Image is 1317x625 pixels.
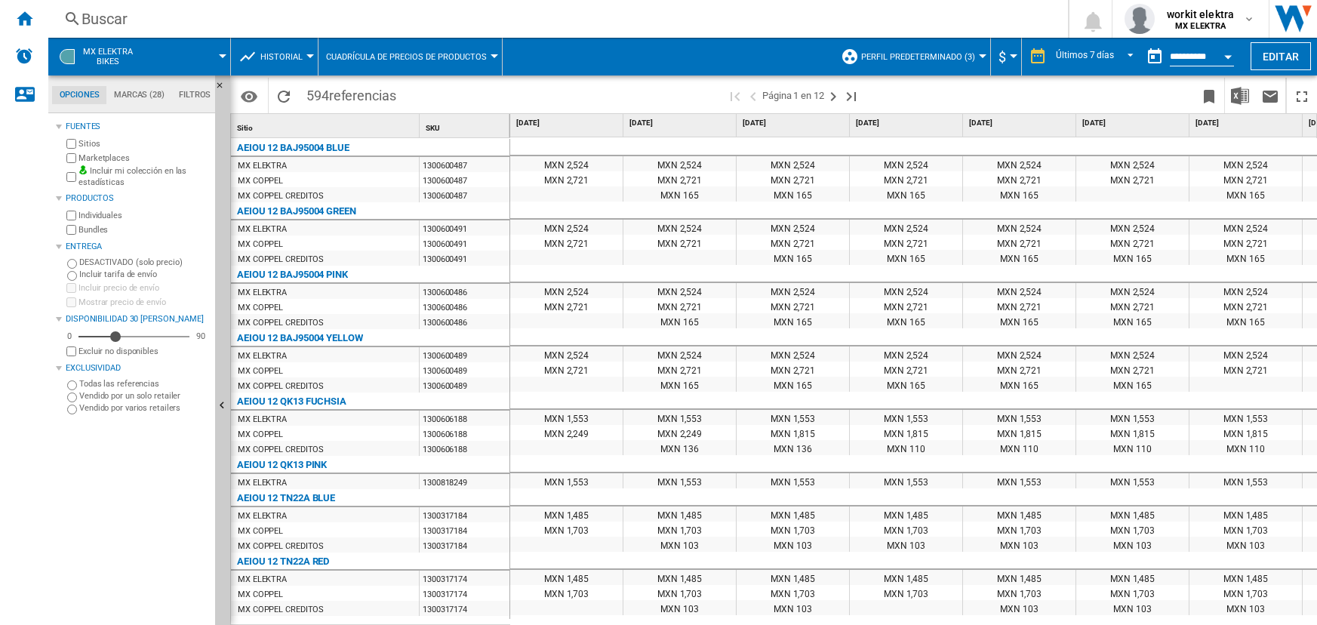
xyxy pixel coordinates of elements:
[63,331,75,342] div: 0
[842,78,860,113] button: Última página
[963,250,1075,265] div: MXN 165
[237,553,329,571] div: AEIOU 12 TN22A RED
[420,377,509,393] div: 1300600489
[238,300,283,316] div: MX COPPEL
[1076,235,1189,250] div: MXN 2,721
[66,121,209,133] div: Fuentes
[963,410,1075,425] div: MXN 1,553
[420,507,509,522] div: 1300317184
[238,539,324,554] div: MX COPPEL CREDITOS
[510,362,623,377] div: MXN 2,721
[238,189,324,204] div: MX COPPEL CREDITOS
[237,124,253,132] span: Sitio
[420,236,509,251] div: 1300600491
[1192,114,1302,133] div: [DATE]
[623,537,736,552] div: MXN 103
[260,38,310,75] button: Historial
[67,380,77,390] input: Todas las referencias
[824,78,842,113] button: Página siguiente
[510,410,623,425] div: MXN 1,553
[850,298,962,313] div: MXN 2,721
[963,298,1075,313] div: MXN 2,721
[238,587,283,602] div: MX COPPEL
[1076,473,1189,488] div: MXN 1,553
[426,124,440,132] span: SKU
[78,346,209,357] label: Excluir no disponibles
[740,114,849,133] div: [DATE]
[420,426,509,441] div: 1300606188
[963,235,1075,250] div: MXN 2,721
[420,187,509,202] div: 1300600487
[850,522,962,537] div: MXN 1,703
[67,271,77,281] input: Incluir tarifa de envío
[420,362,509,377] div: 1300600489
[510,522,623,537] div: MXN 1,703
[329,88,396,103] span: referencias
[237,393,346,411] div: AEIOU 12 QK13 FUCHSIA
[963,346,1075,362] div: MXN 2,524
[737,186,849,202] div: MXN 165
[238,364,283,379] div: MX COPPEL
[423,114,509,137] div: SKU Sort None
[963,156,1075,171] div: MXN 2,524
[1076,425,1189,440] div: MXN 1,815
[963,522,1075,537] div: MXN 1,703
[999,49,1006,65] span: $
[269,78,299,113] button: Recargar
[1189,362,1302,377] div: MXN 2,721
[963,171,1075,186] div: MXN 2,721
[1189,506,1302,522] div: MXN 1,485
[623,570,736,585] div: MXN 1,485
[79,390,209,402] label: Vendido por un solo retailer
[850,410,962,425] div: MXN 1,553
[1167,7,1234,22] span: workit elektra
[963,440,1075,455] div: MXN 110
[963,186,1075,202] div: MXN 165
[623,425,736,440] div: MXN 2,249
[737,250,849,265] div: MXN 165
[1287,78,1317,113] button: Maximizar
[78,224,209,236] label: Bundles
[1076,600,1189,615] div: MXN 103
[238,572,287,587] div: MX ELEKTRA
[238,237,283,252] div: MX COPPEL
[850,473,962,488] div: MXN 1,553
[66,297,76,307] input: Mostrar precio de envío
[629,118,733,128] span: [DATE]
[1189,425,1302,440] div: MXN 1,815
[861,52,975,62] span: Perfil predeterminado (3)
[850,506,962,522] div: MXN 1,485
[1054,45,1140,69] md-select: REPORTS.WIZARD.STEPS.REPORT.STEPS.REPORT_OPTIONS.PERIOD: Últimos 7 días
[991,38,1022,75] md-menu: Currency
[1225,78,1255,113] button: Descargar en Excel
[623,585,736,600] div: MXN 1,703
[623,440,736,455] div: MXN 136
[52,86,106,104] md-tab-item: Opciones
[66,225,76,235] input: Bundles
[737,585,849,600] div: MXN 1,703
[238,509,287,524] div: MX ELEKTRA
[623,220,736,235] div: MXN 2,524
[966,114,1075,133] div: [DATE]
[963,425,1075,440] div: MXN 1,815
[510,570,623,585] div: MXN 1,485
[79,402,209,414] label: Vendido por varios retailers
[238,349,287,364] div: MX ELEKTRA
[1189,522,1302,537] div: MXN 1,703
[623,235,736,250] div: MXN 2,721
[79,378,209,389] label: Todas las referencias
[238,476,287,491] div: MX ELEKTRA
[66,313,209,325] div: Disponibilidad 30 [PERSON_NAME]
[737,313,849,328] div: MXN 165
[326,38,494,75] div: Cuadrícula de precios de productos
[420,220,509,236] div: 1300600491
[1076,298,1189,313] div: MXN 2,721
[850,171,962,186] div: MXN 2,721
[623,410,736,425] div: MXN 1,553
[726,78,744,113] button: Primera página
[420,522,509,537] div: 1300317184
[963,362,1075,377] div: MXN 2,721
[234,114,419,137] div: Sort None
[238,252,324,267] div: MX COPPEL CREDITOS
[737,506,849,522] div: MXN 1,485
